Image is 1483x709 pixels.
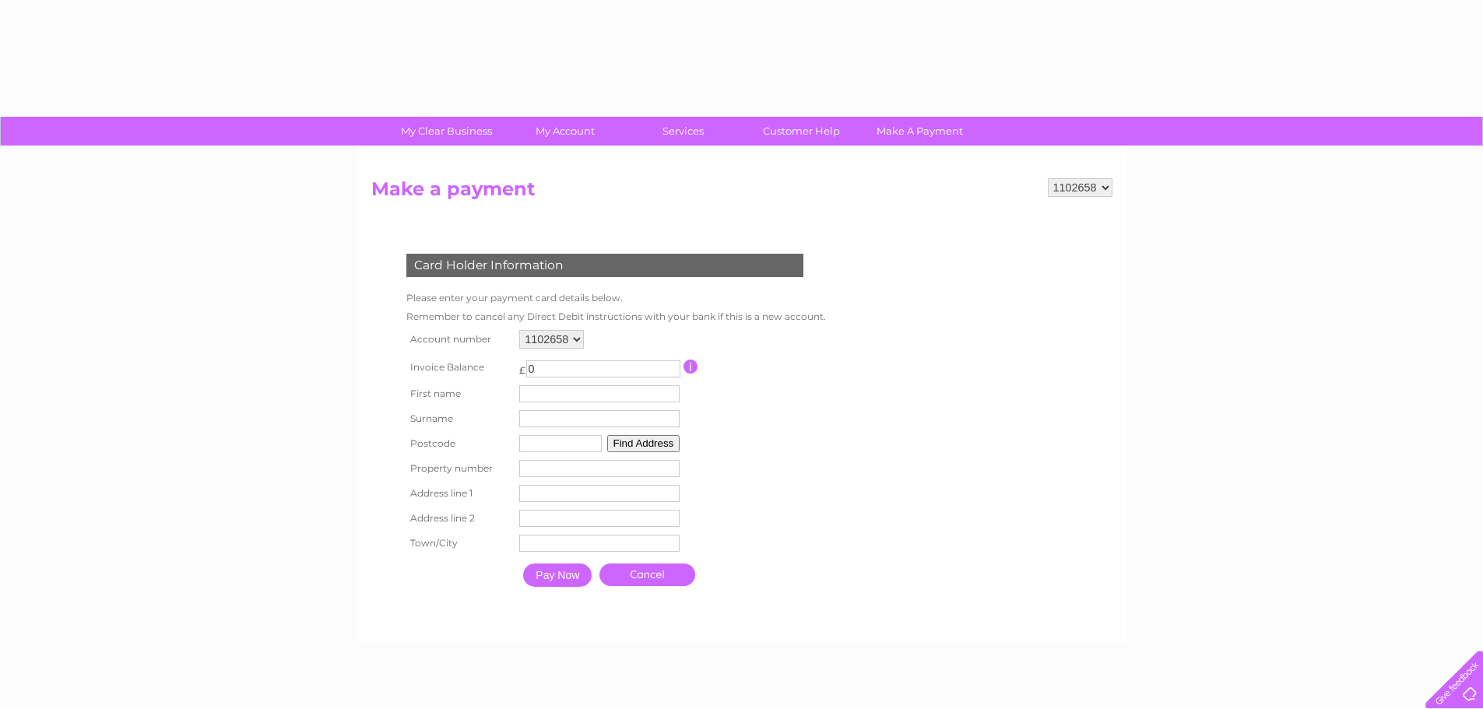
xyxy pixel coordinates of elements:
[402,289,830,307] td: Please enter your payment card details below.
[402,326,516,353] th: Account number
[382,117,511,146] a: My Clear Business
[402,353,516,381] th: Invoice Balance
[607,435,680,452] button: Find Address
[501,117,629,146] a: My Account
[519,356,525,376] td: £
[619,117,747,146] a: Services
[402,381,516,406] th: First name
[523,563,592,587] input: Pay Now
[599,563,695,586] a: Cancel
[402,406,516,431] th: Surname
[402,506,516,531] th: Address line 2
[402,431,516,456] th: Postcode
[402,307,830,326] td: Remember to cancel any Direct Debit instructions with your bank if this is a new account.
[402,531,516,556] th: Town/City
[856,117,984,146] a: Make A Payment
[737,117,866,146] a: Customer Help
[371,178,1112,208] h2: Make a payment
[406,254,803,277] div: Card Holder Information
[402,481,516,506] th: Address line 1
[402,456,516,481] th: Property number
[684,360,698,374] input: Information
